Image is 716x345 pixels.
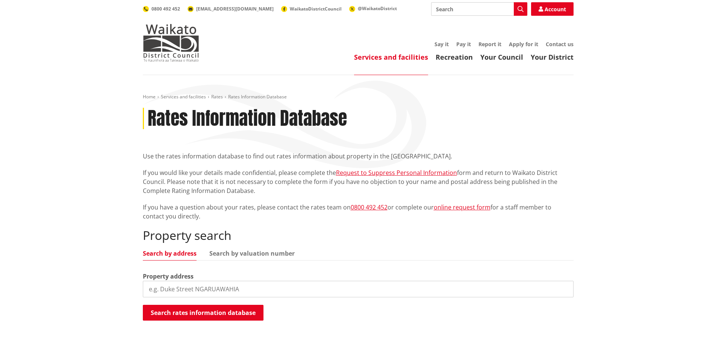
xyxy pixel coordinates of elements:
p: If you have a question about your rates, please contact the rates team on or complete our for a s... [143,203,574,221]
h2: Property search [143,228,574,243]
a: Your District [531,53,574,62]
a: Rates [211,93,223,100]
a: WaikatoDistrictCouncil [281,6,342,12]
a: Services and facilities [354,53,428,62]
a: Home [143,93,156,100]
a: Pay it [456,41,471,48]
a: Report it [478,41,501,48]
img: Waikato District Council - Te Kaunihera aa Takiwaa o Waikato [143,24,199,62]
p: If you would like your details made confidential, please complete the form and return to Waikato ... [143,168,574,195]
a: Search by valuation number [209,250,295,256]
a: Recreation [436,53,473,62]
a: @WaikatoDistrict [349,5,397,12]
h1: Rates Information Database [148,108,347,130]
input: e.g. Duke Street NGARUAWAHIA [143,281,574,297]
span: [EMAIL_ADDRESS][DOMAIN_NAME] [196,6,274,12]
a: [EMAIL_ADDRESS][DOMAIN_NAME] [188,6,274,12]
input: Search input [431,2,527,16]
p: Use the rates information database to find out rates information about property in the [GEOGRAPHI... [143,152,574,161]
a: Request to Suppress Personal Information [336,169,457,177]
span: WaikatoDistrictCouncil [290,6,342,12]
label: Property address [143,272,194,281]
a: Search by address [143,250,197,256]
a: 0800 492 452 [351,203,388,211]
a: Say it [434,41,449,48]
a: online request form [434,203,490,211]
a: Services and facilities [161,93,206,100]
a: Account [531,2,574,16]
span: Rates Information Database [228,93,287,100]
a: Your Council [480,53,523,62]
a: 0800 492 452 [143,6,180,12]
span: 0800 492 452 [151,6,180,12]
a: Contact us [546,41,574,48]
a: Apply for it [509,41,538,48]
button: Search rates information database [143,305,263,321]
span: @WaikatoDistrict [358,5,397,12]
nav: breadcrumb [143,94,574,100]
